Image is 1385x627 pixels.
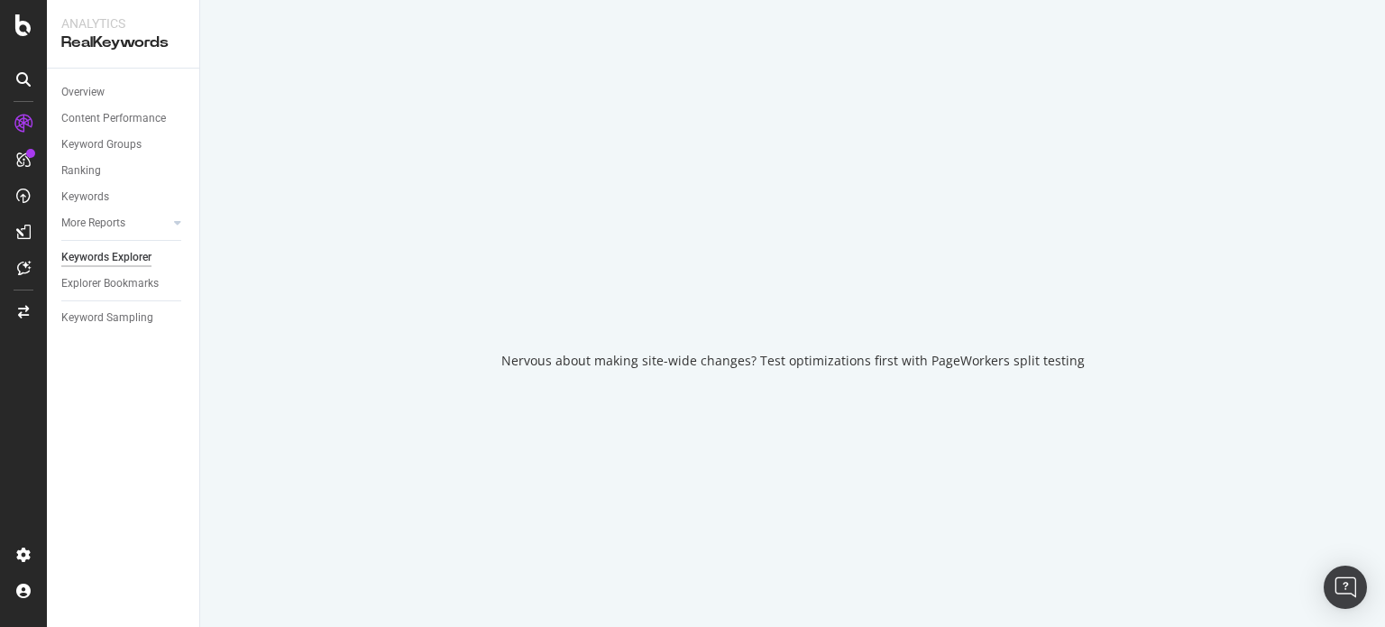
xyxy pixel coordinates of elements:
[501,352,1085,370] div: Nervous about making site-wide changes? Test optimizations first with PageWorkers split testing
[61,135,187,154] a: Keyword Groups
[61,135,142,154] div: Keyword Groups
[728,258,858,323] div: animation
[61,188,187,207] a: Keywords
[61,214,169,233] a: More Reports
[61,14,185,32] div: Analytics
[61,32,185,53] div: RealKeywords
[1324,566,1367,609] div: Open Intercom Messenger
[61,109,166,128] div: Content Performance
[61,161,101,180] div: Ranking
[61,309,153,327] div: Keyword Sampling
[61,274,159,293] div: Explorer Bookmarks
[61,214,125,233] div: More Reports
[61,83,187,102] a: Overview
[61,109,187,128] a: Content Performance
[61,248,151,267] div: Keywords Explorer
[61,309,187,327] a: Keyword Sampling
[61,83,105,102] div: Overview
[61,161,187,180] a: Ranking
[61,248,187,267] a: Keywords Explorer
[61,188,109,207] div: Keywords
[61,274,187,293] a: Explorer Bookmarks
